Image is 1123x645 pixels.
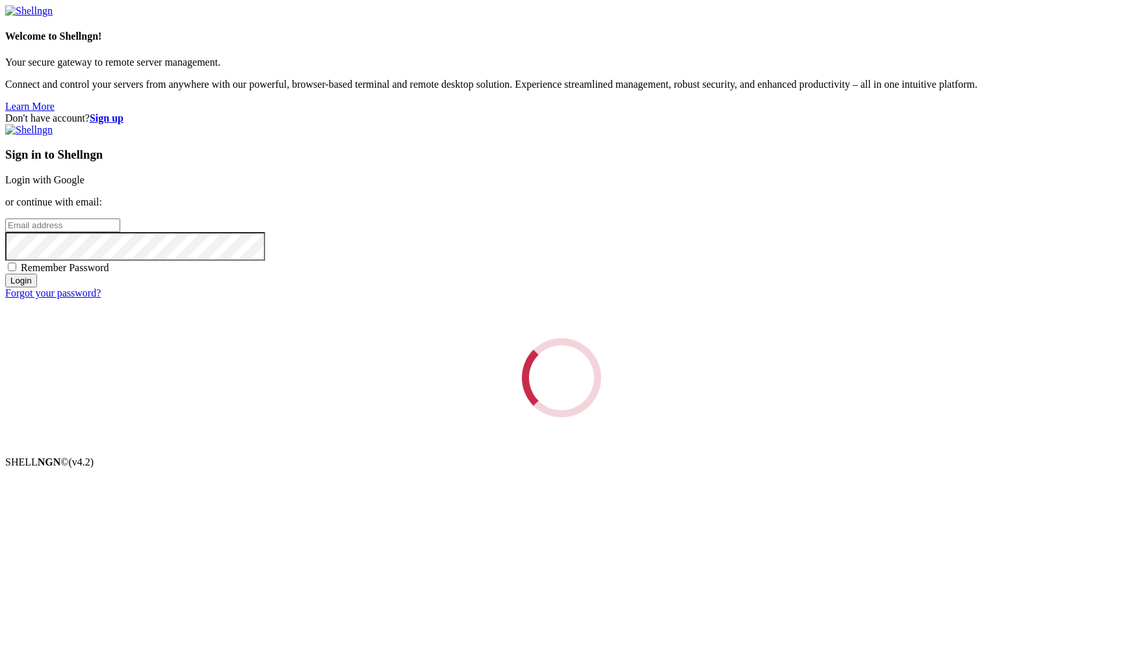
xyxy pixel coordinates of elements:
[5,174,84,185] a: Login with Google
[5,79,1118,90] p: Connect and control your servers from anywhere with our powerful, browser-based terminal and remo...
[21,262,109,273] span: Remember Password
[8,263,16,271] input: Remember Password
[5,287,101,298] a: Forgot your password?
[5,456,94,467] span: SHELL ©
[5,101,55,112] a: Learn More
[5,31,1118,42] h4: Welcome to Shellngn!
[506,322,617,434] div: Loading...
[5,124,53,136] img: Shellngn
[38,456,61,467] b: NGN
[90,112,123,124] a: Sign up
[5,5,53,17] img: Shellngn
[5,218,120,232] input: Email address
[5,148,1118,162] h3: Sign in to Shellngn
[5,112,1118,124] div: Don't have account?
[5,57,1118,68] p: Your secure gateway to remote server management.
[5,196,1118,208] p: or continue with email:
[5,274,37,287] input: Login
[69,456,94,467] span: 4.2.0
